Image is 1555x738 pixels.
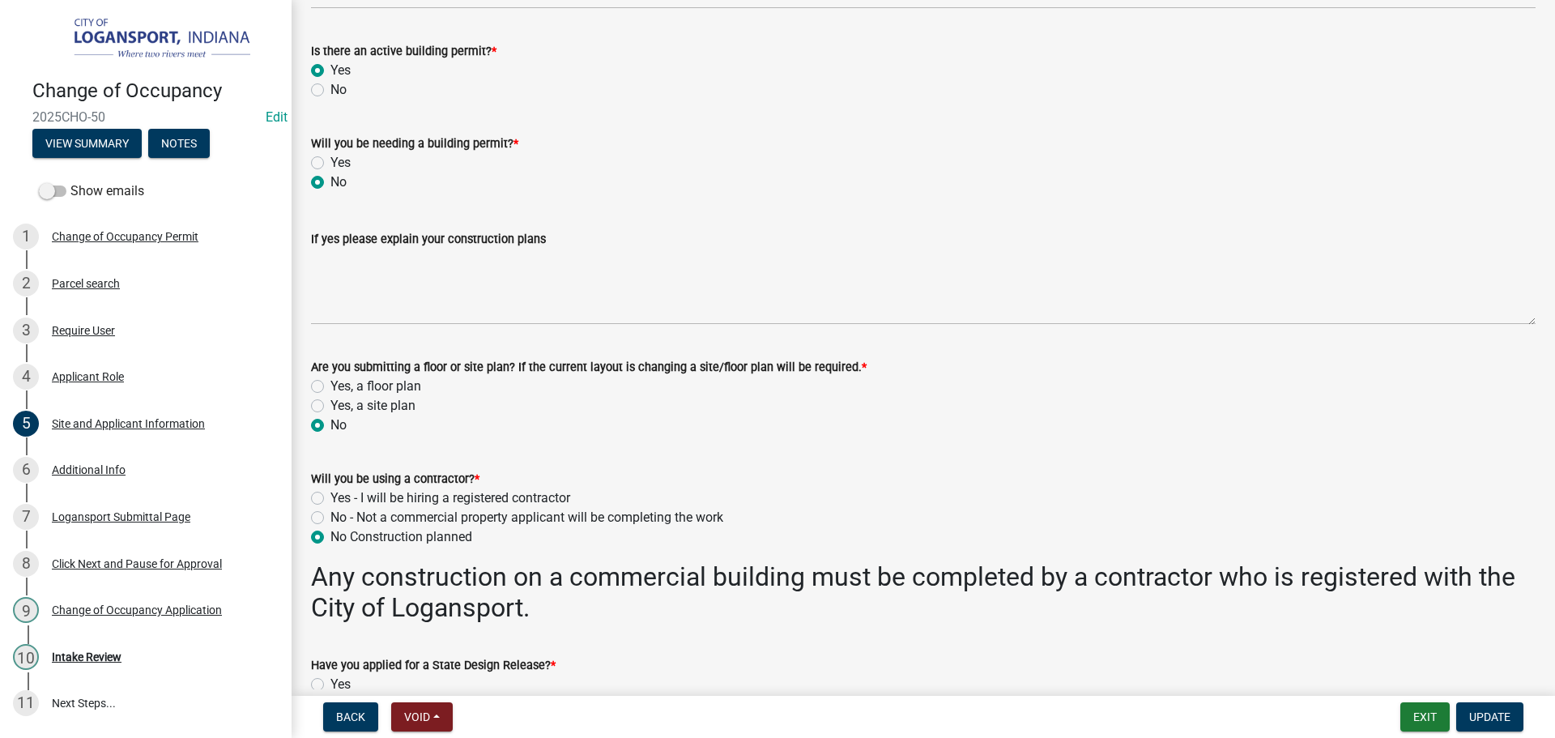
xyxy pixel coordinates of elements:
span: Back [336,710,365,723]
div: 9 [13,597,39,623]
label: Yes - I will be hiring a registered contractor [330,488,570,508]
wm-modal-confirm: Summary [32,138,142,151]
div: 8 [13,551,39,577]
div: Change of Occupancy Permit [52,231,198,242]
div: Site and Applicant Information [52,418,205,429]
div: 10 [13,644,39,670]
label: Yes, a floor plan [330,377,421,396]
label: No [330,173,347,192]
label: Yes [330,61,351,80]
label: Is there an active building permit? [311,46,496,58]
div: 3 [13,318,39,343]
label: If yes please explain your construction plans [311,234,546,245]
label: Show emails [39,181,144,201]
button: Void [391,702,453,732]
button: Notes [148,129,210,158]
label: Yes [330,153,351,173]
label: No - Not a commercial property applicant will be completing the work [330,508,723,527]
span: 2025CHO-50 [32,109,259,125]
label: No Construction planned [330,527,472,547]
div: 7 [13,504,39,530]
a: Edit [266,109,288,125]
div: Logansport Submittal Page [52,511,190,523]
div: 5 [13,411,39,437]
label: Yes [330,675,351,694]
button: Back [323,702,378,732]
div: 6 [13,457,39,483]
label: Are you submitting a floor or site plan? If the current layout is changing a site/floor plan will... [311,362,867,373]
span: Update [1469,710,1510,723]
div: 4 [13,364,39,390]
button: Exit [1400,702,1450,732]
wm-modal-confirm: Edit Application Number [266,109,288,125]
label: Will you be needing a building permit? [311,139,518,150]
button: View Summary [32,129,142,158]
h2: Any construction on a commercial building must be completed by a contractor who is registered wit... [311,561,1536,624]
label: Have you applied for a State Design Release? [311,660,556,672]
div: 11 [13,690,39,716]
label: No [330,416,347,435]
div: Change of Occupancy Application [52,604,222,616]
label: No [330,80,347,100]
h4: Change of Occupancy [32,79,279,103]
label: Will you be using a contractor? [311,474,479,485]
span: Void [404,710,430,723]
div: Click Next and Pause for Approval [52,558,222,569]
img: City of Logansport, Indiana [32,17,266,62]
div: Applicant Role [52,371,124,382]
div: Intake Review [52,651,121,663]
div: 2 [13,271,39,296]
div: Parcel search [52,278,120,289]
div: Additional Info [52,464,126,476]
wm-modal-confirm: Notes [148,138,210,151]
label: Yes, a site plan [330,396,415,416]
button: Update [1456,702,1523,732]
div: 1 [13,224,39,250]
div: Require User [52,325,115,336]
